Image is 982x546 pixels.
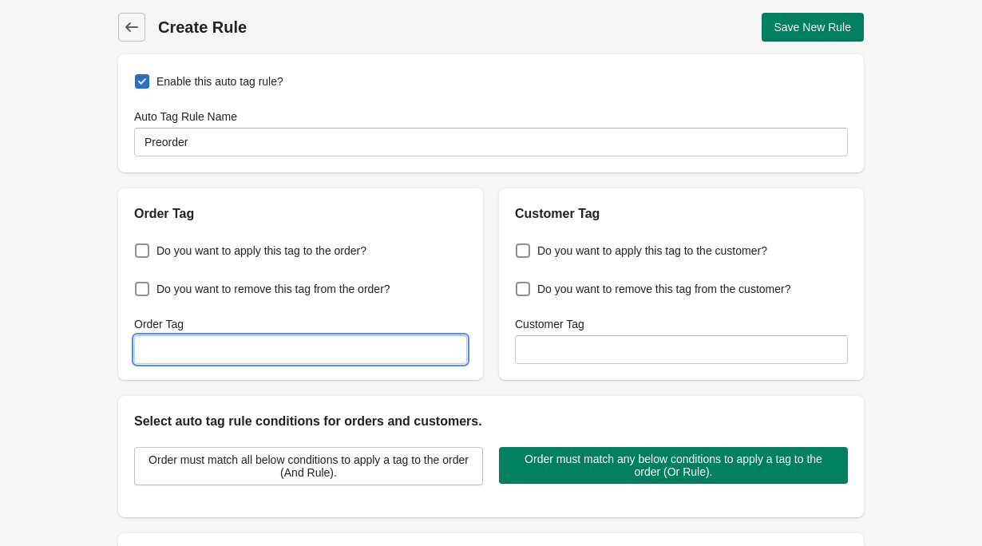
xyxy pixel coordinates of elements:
[515,204,848,224] h2: Customer Tag
[134,204,467,224] h2: Order Tag
[774,21,852,34] span: Save New Rule
[515,316,584,332] label: Customer Tag
[148,453,469,479] span: Order must match all below conditions to apply a tag to the order (And Rule).
[134,109,237,125] label: Auto Tag Rule Name
[156,281,390,297] span: Do you want to remove this tag from the order?
[134,412,848,431] h2: Select auto tag rule conditions for orders and customers.
[762,13,865,42] button: Save New Rule
[156,73,283,89] span: Enable this auto tag rule?
[512,453,835,478] span: Order must match any below conditions to apply a tag to the order (Or Rule).
[499,447,848,484] button: Order must match any below conditions to apply a tag to the order (Or Rule).
[537,243,767,259] span: Do you want to apply this tag to the customer?
[134,316,184,332] label: Order Tag
[537,281,790,297] span: Do you want to remove this tag from the customer?
[134,447,483,485] button: Order must match all below conditions to apply a tag to the order (And Rule).
[158,16,491,38] h1: Create Rule
[156,243,366,259] span: Do you want to apply this tag to the order?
